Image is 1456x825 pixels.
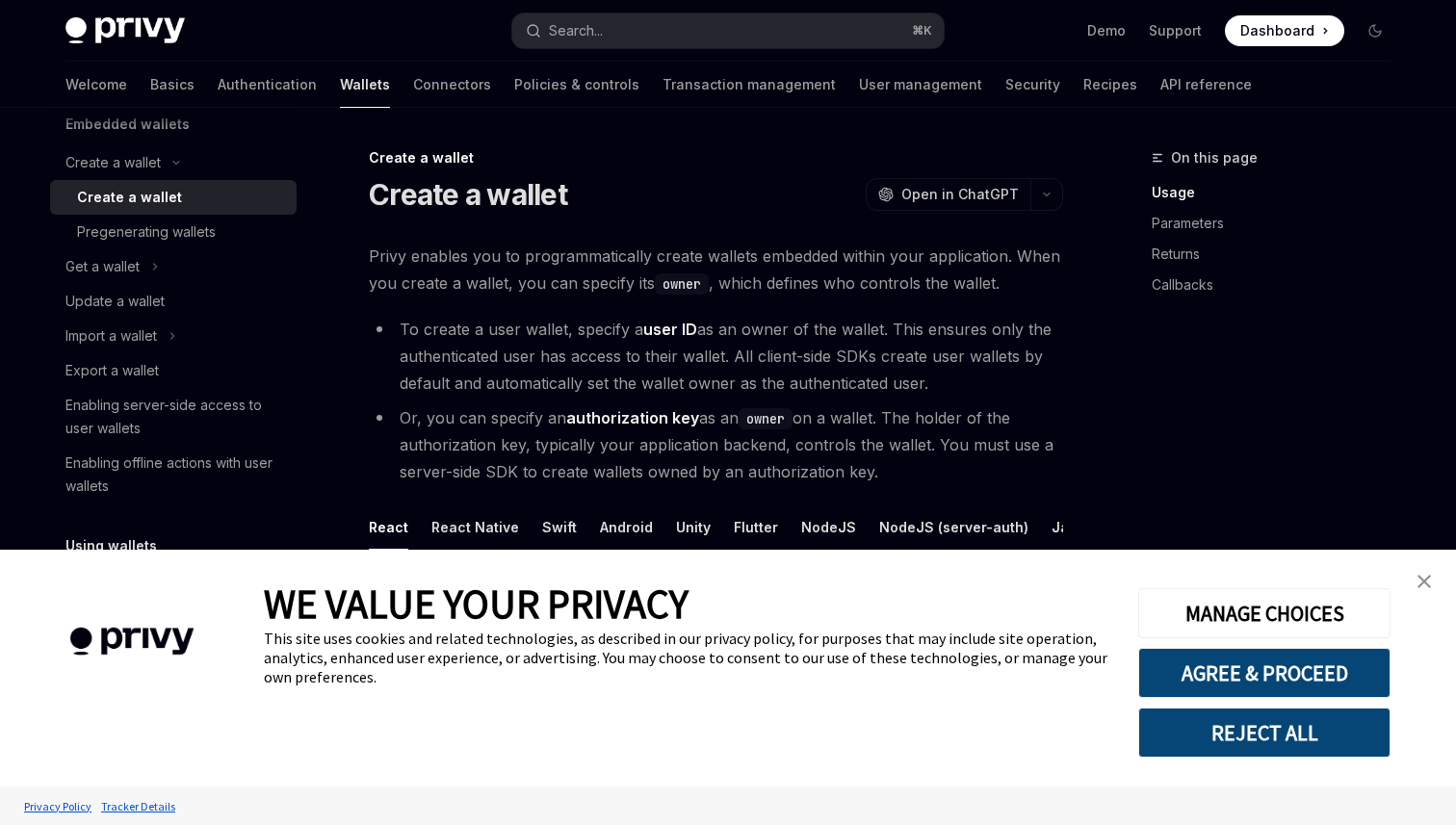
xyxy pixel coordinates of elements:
button: React [369,504,408,550]
a: Dashboard [1225,15,1344,46]
div: Create a wallet [369,148,1063,168]
strong: user ID [643,320,697,339]
span: Privy enables you to programmatically create wallets embedded within your application. When you c... [369,243,1063,296]
button: Toggle dark mode [1360,15,1391,46]
a: Security [1005,62,1060,108]
a: Connectors [413,62,491,108]
a: API reference [1160,62,1252,108]
button: React Native [431,504,519,550]
button: AGREE & PROCEED [1138,648,1391,698]
li: Or, you can specify an as an on a wallet. The holder of the authorization key, typically your app... [369,404,1063,485]
a: Wallets [340,62,390,108]
button: NodeJS [801,504,856,550]
div: Pregenerating wallets [77,220,216,244]
a: Usage [1152,177,1406,208]
a: Parameters [1152,208,1406,239]
a: Welcome [65,62,127,108]
a: Support [1149,21,1202,40]
a: Basics [150,62,195,108]
img: dark logo [65,17,185,44]
a: Enabling offline actions with user wallets [50,446,297,503]
button: Search...⌘K [512,13,944,48]
div: Create a wallet [65,151,161,174]
button: NodeJS (server-auth) [879,504,1028,550]
div: Create a wallet [77,186,182,209]
a: Transaction management [663,62,836,108]
a: Callbacks [1152,270,1406,300]
a: close banner [1405,562,1443,601]
a: User management [859,62,982,108]
img: close banner [1417,575,1431,588]
div: Export a wallet [65,359,159,382]
div: Update a wallet [65,290,165,313]
a: Export a wallet [50,353,297,388]
div: Search... [549,19,603,42]
div: This site uses cookies and related technologies, as described in our privacy policy, for purposes... [264,629,1109,686]
strong: authorization key [566,408,699,427]
a: Tracker Details [96,789,180,823]
button: Java [1052,504,1085,550]
h1: Create a wallet [369,177,567,212]
button: Swift [542,504,577,550]
a: Demo [1087,21,1126,40]
div: Import a wallet [65,324,157,348]
a: Policies & controls [514,62,639,108]
button: Flutter [734,504,778,550]
li: To create a user wallet, specify a as an owner of the wallet. This ensures only the authenticated... [369,316,1063,397]
a: Privacy Policy [19,789,96,823]
button: Open in ChatGPT [866,178,1030,211]
button: Unity [676,504,711,550]
span: On this page [1171,146,1258,169]
code: owner [739,408,793,429]
a: Returns [1152,239,1406,270]
code: owner [655,273,709,295]
button: Android [600,504,653,550]
button: MANAGE CHOICES [1138,588,1391,638]
div: Enabling offline actions with user wallets [65,451,285,498]
a: Create a wallet [50,180,297,215]
span: ⌘ K [912,23,932,39]
a: Update a wallet [50,284,297,319]
span: Dashboard [1240,21,1314,40]
h5: Using wallets [65,534,157,557]
span: Open in ChatGPT [901,185,1019,204]
span: WE VALUE YOUR PRIVACY [264,579,689,629]
a: Enabling server-side access to user wallets [50,388,297,446]
img: company logo [29,600,235,683]
a: Authentication [218,62,317,108]
div: Enabling server-side access to user wallets [65,394,285,440]
div: Get a wallet [65,255,140,278]
a: Recipes [1083,62,1137,108]
button: REJECT ALL [1138,708,1391,758]
a: Pregenerating wallets [50,215,297,249]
